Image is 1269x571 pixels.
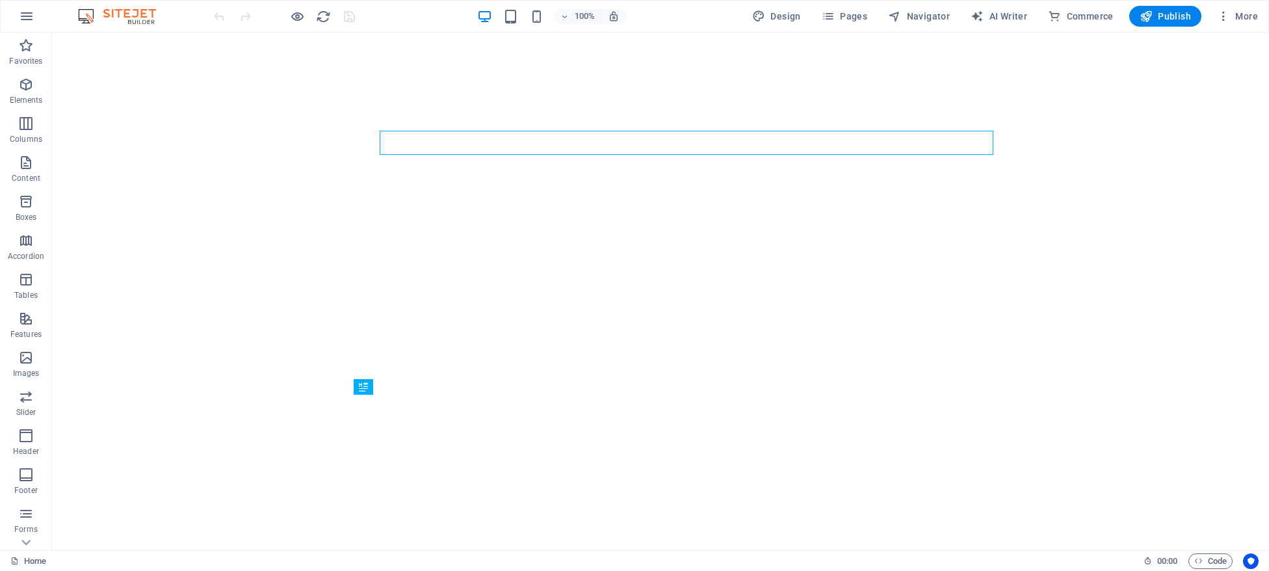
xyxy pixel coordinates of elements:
button: reload [315,8,331,24]
button: AI Writer [965,6,1032,27]
button: Design [747,6,806,27]
p: Images [13,368,40,378]
p: Footer [14,485,38,496]
span: Navigator [888,10,950,23]
i: On resize automatically adjust zoom level to fit chosen device. [608,10,620,22]
p: Features [10,329,42,339]
a: Click to cancel selection. Double-click to open Pages [10,553,46,569]
span: Publish [1140,10,1191,23]
button: 100% [555,8,601,24]
p: Elements [10,95,43,105]
img: Editor Logo [75,8,172,24]
h6: 100% [574,8,595,24]
p: Forms [14,524,38,535]
button: Commerce [1043,6,1119,27]
button: Code [1188,553,1233,569]
i: Reload page [316,9,331,24]
span: 00 00 [1157,553,1177,569]
p: Boxes [16,212,37,222]
span: Pages [822,10,867,23]
p: Favorites [9,56,42,66]
button: Usercentrics [1243,553,1259,569]
p: Tables [14,290,38,300]
p: Accordion [8,251,44,261]
span: Commerce [1048,10,1114,23]
p: Header [13,446,39,457]
h6: Session time [1144,553,1178,569]
span: Design [752,10,801,23]
button: Click here to leave preview mode and continue editing [289,8,305,24]
p: Slider [16,407,36,418]
button: More [1212,6,1263,27]
span: More [1217,10,1258,23]
div: Design (Ctrl+Alt+Y) [747,6,806,27]
button: Navigator [883,6,955,27]
span: : [1166,556,1168,566]
p: Content [12,173,40,183]
span: Code [1194,553,1227,569]
button: Pages [817,6,872,27]
button: Publish [1129,6,1201,27]
span: AI Writer [971,10,1027,23]
p: Columns [10,134,42,144]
